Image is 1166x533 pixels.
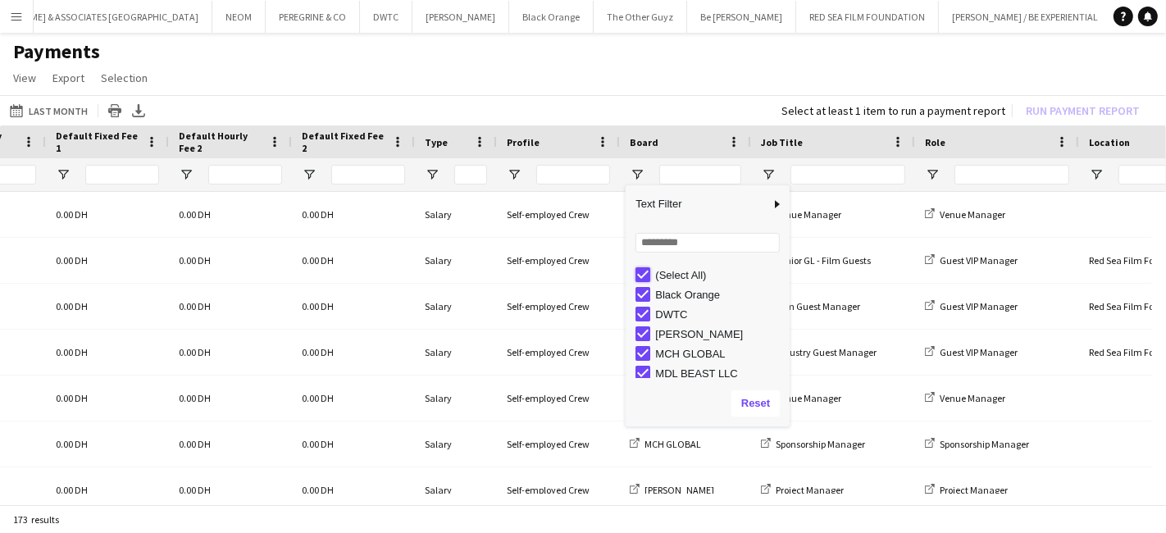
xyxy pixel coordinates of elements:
[292,330,415,375] div: 0.00 DH
[939,1,1112,33] button: [PERSON_NAME] / BE EXPERIENTIAL
[292,467,415,512] div: 0.00 DH
[497,376,620,421] div: Self-employed Crew
[497,330,620,375] div: Self-employed Crew
[940,438,1029,450] span: Sponsorship Manager
[52,71,84,85] span: Export
[925,346,1018,358] a: Guest VIP Manager
[56,167,71,182] button: Open Filter Menu
[761,167,776,182] button: Open Filter Menu
[425,136,448,148] span: Type
[331,165,405,184] input: Default Fixed Fee 2 Filter Input
[46,467,169,512] div: 0.00 DH
[761,484,844,496] a: Project Manager
[776,346,877,358] span: Industry Guest Manager
[790,165,905,184] input: Job Title Filter Input
[425,167,440,182] button: Open Filter Menu
[292,421,415,467] div: 0.00 DH
[105,101,125,121] app-action-btn: Print
[46,376,169,421] div: 0.00 DH
[7,67,43,89] a: View
[630,167,644,182] button: Open Filter Menu
[626,265,790,462] div: Filter List
[169,284,292,329] div: 0.00 DH
[302,167,317,182] button: Open Filter Menu
[302,130,385,154] span: Default Fixed Fee 2
[497,421,620,467] div: Self-employed Crew
[644,484,714,496] span: [PERSON_NAME]
[655,367,785,380] div: MDL BEAST LLC
[776,438,865,450] span: Sponsorship Manager
[169,330,292,375] div: 0.00 DH
[761,438,865,450] a: Sponsorship Manager
[169,238,292,283] div: 0.00 DH
[925,300,1018,312] a: Guest VIP Manager
[497,238,620,283] div: Self-employed Crew
[659,165,741,184] input: Board Filter Input
[415,238,497,283] div: Salary
[46,238,169,283] div: 0.00 DH
[655,269,785,281] div: (Select All)
[761,346,877,358] a: Industry Guest Manager
[169,467,292,512] div: 0.00 DH
[776,208,841,221] span: Venue Manager
[940,484,1008,496] span: Project Manager
[497,192,620,237] div: Self-employed Crew
[925,438,1029,450] a: Sponsorship Manager
[940,300,1018,312] span: Guest VIP Manager
[536,165,610,184] input: Profile Filter Input
[1089,136,1130,148] span: Location
[415,192,497,237] div: Salary
[169,192,292,237] div: 0.00 DH
[46,284,169,329] div: 0.00 DH
[454,165,487,184] input: Type Filter Input
[630,136,658,148] span: Board
[212,1,266,33] button: NEOM
[208,165,282,184] input: Default Hourly Fee 2 Filter Input
[776,484,844,496] span: Project Manager
[925,254,1018,266] a: Guest VIP Manager
[415,421,497,467] div: Salary
[776,392,841,404] span: Venue Manager
[13,71,36,85] span: View
[655,348,785,360] div: MCH GLOBAL
[415,330,497,375] div: Salary
[781,103,1005,118] div: Select at least 1 item to run a payment report
[761,300,860,312] a: Film Guest Manager
[655,308,785,321] div: DWTC
[360,1,412,33] button: DWTC
[626,185,790,426] div: Column Filter
[630,438,701,450] a: MCH GLOBAL
[776,254,871,266] span: Senior GL - Film Guests
[292,376,415,421] div: 0.00 DH
[179,167,194,182] button: Open Filter Menu
[129,101,148,121] app-action-btn: Export XLSX
[940,346,1018,358] span: Guest VIP Manager
[415,376,497,421] div: Salary
[46,67,91,89] a: Export
[925,484,1008,496] a: Project Manager
[292,238,415,283] div: 0.00 DH
[940,392,1005,404] span: Venue Manager
[761,392,841,404] a: Venue Manager
[626,190,770,218] span: Text Filter
[761,136,803,148] span: Job Title
[101,71,148,85] span: Selection
[94,67,154,89] a: Selection
[412,1,509,33] button: [PERSON_NAME]
[635,233,780,253] input: Search filter values
[940,254,1018,266] span: Guest VIP Manager
[169,376,292,421] div: 0.00 DH
[954,165,1069,184] input: Role Filter Input
[731,390,780,417] button: Reset
[266,1,360,33] button: PEREGRINE & CO
[1089,167,1104,182] button: Open Filter Menu
[940,208,1005,221] span: Venue Manager
[925,392,1005,404] a: Venue Manager
[85,165,159,184] input: Default Fixed Fee 1 Filter Input
[46,421,169,467] div: 0.00 DH
[56,130,139,154] span: Default Fixed Fee 1
[594,1,687,33] button: The Other Guyz
[630,484,714,496] a: [PERSON_NAME]
[497,467,620,512] div: Self-employed Crew
[497,284,620,329] div: Self-employed Crew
